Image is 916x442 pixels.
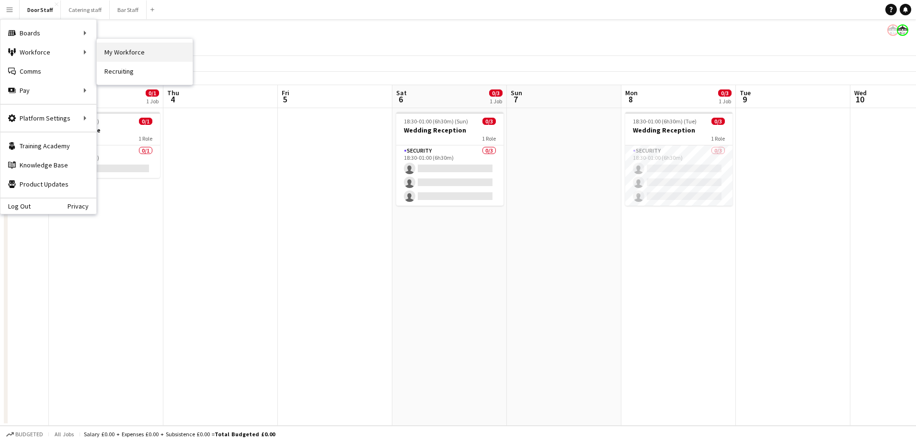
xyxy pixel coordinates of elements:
[625,88,638,97] span: Mon
[625,112,733,206] app-job-card: 18:30-01:00 (6h30m) (Tue)0/3Wedding Reception1 RoleSecurity0/318:30-01:00 (6h30m)
[719,98,731,105] div: 1 Job
[20,0,61,19] button: Door Staff
[53,431,76,438] span: All jobs
[53,145,160,178] app-card-role: Security0/118:00-22:00 (4h)
[740,88,751,97] span: Tue
[0,175,96,194] a: Product Updates
[282,88,289,97] span: Fri
[625,126,733,134] h3: Wedding Reception
[215,431,275,438] span: Total Budgeted £0.00
[711,118,725,125] span: 0/3
[633,118,697,125] span: 18:30-01:00 (6h30m) (Tue)
[711,135,725,142] span: 1 Role
[509,94,522,105] span: 7
[5,429,45,440] button: Budgeted
[61,0,110,19] button: Catering staff
[84,431,275,438] div: Salary £0.00 + Expenses £0.00 + Subsistence £0.00 =
[396,112,504,206] app-job-card: 18:30-01:00 (6h30m) (Sun)0/3Wedding Reception1 RoleSecurity0/318:30-01:00 (6h30m)
[0,109,96,128] div: Platform Settings
[68,202,96,210] a: Privacy
[0,43,96,62] div: Workforce
[166,94,179,105] span: 4
[97,43,193,62] a: My Workforce
[0,81,96,100] div: Pay
[395,94,407,105] span: 6
[139,118,152,125] span: 0/1
[53,112,160,178] app-job-card: 18:00-22:00 (4h)0/1Cornerstone1 RoleSecurity0/118:00-22:00 (4h)
[854,88,867,97] span: Wed
[396,145,504,206] app-card-role: Security0/318:30-01:00 (6h30m)
[718,89,732,97] span: 0/3
[53,126,160,134] h3: Cornerstone
[280,94,289,105] span: 5
[897,24,908,36] app-user-avatar: Beach Ballroom
[97,62,193,81] a: Recruiting
[138,135,152,142] span: 1 Role
[396,126,504,134] h3: Wedding Reception
[887,24,899,36] app-user-avatar: Beach Ballroom
[0,23,96,43] div: Boards
[624,94,638,105] span: 8
[146,98,159,105] div: 1 Job
[625,145,733,206] app-card-role: Security0/318:30-01:00 (6h30m)
[0,155,96,175] a: Knowledge Base
[396,88,407,97] span: Sat
[0,136,96,155] a: Training Academy
[490,98,502,105] div: 1 Job
[404,118,468,125] span: 18:30-01:00 (6h30m) (Sun)
[15,431,43,438] span: Budgeted
[110,0,147,19] button: Bar Staff
[146,89,159,97] span: 0/1
[511,88,522,97] span: Sun
[482,135,496,142] span: 1 Role
[0,62,96,81] a: Comms
[0,202,31,210] a: Log Out
[853,94,867,105] span: 10
[738,94,751,105] span: 9
[489,89,503,97] span: 0/3
[482,118,496,125] span: 0/3
[167,88,179,97] span: Thu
